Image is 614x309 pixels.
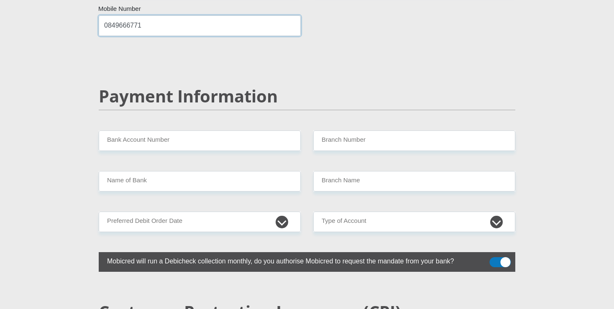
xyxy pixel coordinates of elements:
input: Branch Name [313,171,515,192]
label: Mobicred will run a Debicheck collection monthly, do you authorise Mobicred to request the mandat... [99,252,473,268]
input: Bank Account Number [99,130,301,151]
input: Name of Bank [99,171,301,192]
h2: Payment Information [99,86,515,106]
input: Branch Number [313,130,515,151]
input: Mobile Number [99,15,301,36]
